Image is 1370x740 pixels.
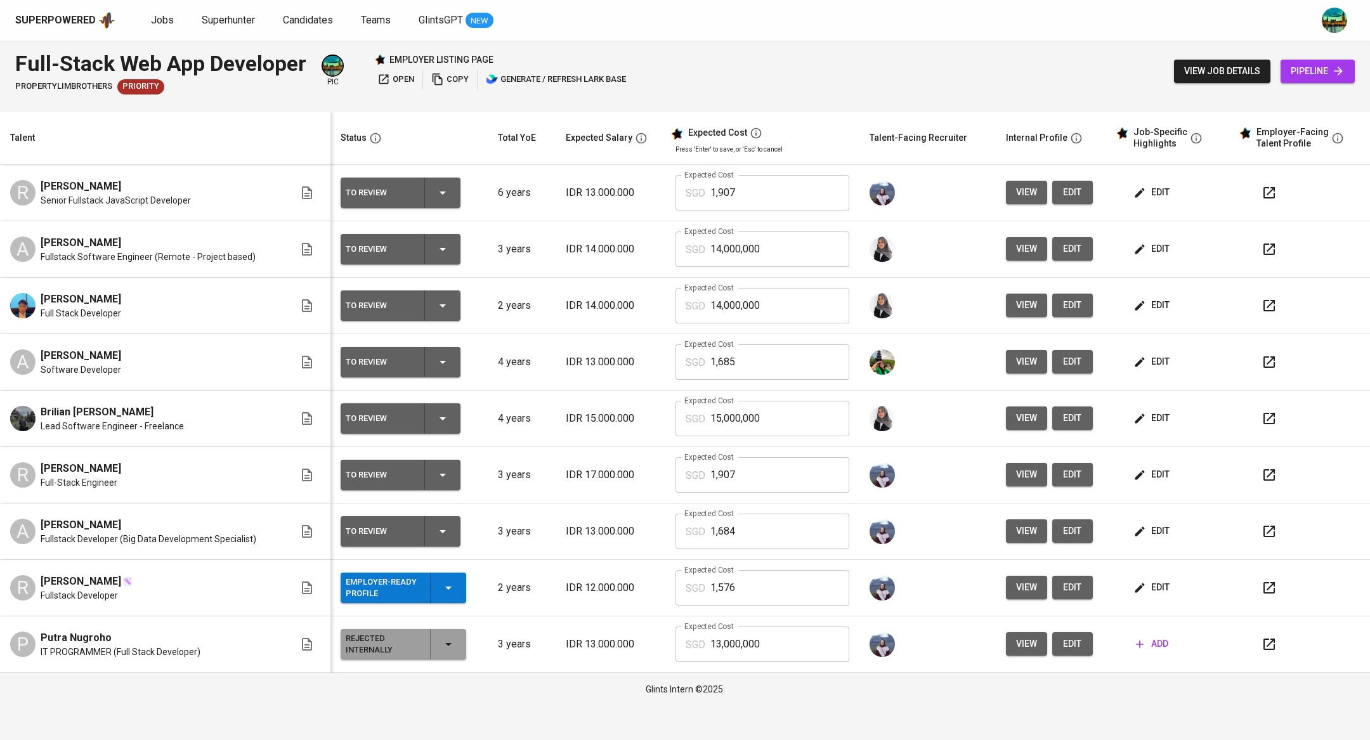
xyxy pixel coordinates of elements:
[686,412,705,427] p: SGD
[686,242,705,257] p: SGD
[1239,127,1251,140] img: glints_star.svg
[151,14,174,26] span: Jobs
[341,347,460,377] button: To Review
[1052,519,1093,543] a: edit
[10,519,36,544] div: A
[1016,354,1037,370] span: view
[870,632,895,657] img: christine.raharja@glints.com
[686,299,705,314] p: SGD
[10,406,36,431] img: Brilian Natanael Zega
[1131,406,1175,430] button: edit
[117,79,164,94] div: New Job received from Demand Team
[10,293,36,318] img: Felix Ardy Mulya
[1016,185,1037,200] span: view
[1291,63,1345,79] span: pipeline
[341,130,367,146] div: Status
[10,462,36,488] div: R
[341,403,460,434] button: To Review
[1131,463,1175,486] button: edit
[1131,519,1175,543] button: edit
[1052,350,1093,373] a: edit
[686,581,705,596] p: SGD
[686,186,705,201] p: SGD
[870,349,895,375] img: eva@glints.com
[1052,406,1093,430] a: edit
[41,179,121,194] span: [PERSON_NAME]
[870,237,895,262] img: sinta.windasari@glints.com
[498,467,546,483] p: 3 years
[341,629,466,659] button: Rejected Internally
[1006,519,1047,543] button: view
[41,646,200,658] span: IT PROGRAMMER (Full Stack Developer)
[41,194,191,207] span: Senior Fullstack JavaScript Developer
[361,14,391,26] span: Teams
[686,468,705,483] p: SGD
[41,348,121,363] span: [PERSON_NAME]
[10,130,35,146] div: Talent
[10,632,36,657] div: P
[675,145,849,154] p: Press 'Enter' to save, or 'Esc' to cancel
[686,524,705,540] p: SGD
[498,580,546,595] p: 2 years
[346,574,420,602] div: Employer-Ready Profile
[1052,463,1093,486] button: edit
[566,354,655,370] p: IDR 13.000.000
[1006,237,1047,261] button: view
[41,363,121,376] span: Software Developer
[688,127,747,139] div: Expected Cost
[283,14,333,26] span: Candidates
[1322,8,1347,33] img: a5d44b89-0c59-4c54-99d0-a63b29d42bd3.jpg
[498,637,546,652] p: 3 years
[1062,241,1083,257] span: edit
[41,574,121,589] span: [PERSON_NAME]
[117,81,164,93] span: Priority
[1136,297,1170,313] span: edit
[1052,181,1093,204] a: edit
[498,185,546,200] p: 6 years
[870,293,895,318] img: sinta.windasari@glints.com
[98,11,115,30] img: app logo
[202,13,258,29] a: Superhunter
[1052,237,1093,261] a: edit
[566,411,655,426] p: IDR 15.000.000
[346,354,414,370] div: To Review
[428,70,472,89] button: copy
[41,420,184,432] span: Lead Software Engineer - Freelance
[1062,354,1083,370] span: edit
[686,637,705,652] p: SGD
[1062,410,1083,426] span: edit
[15,11,115,30] a: Superpoweredapp logo
[566,580,655,595] p: IDR 12.000.000
[431,72,469,87] span: copy
[10,349,36,375] div: A
[566,298,655,313] p: IDR 14.000.000
[1052,576,1093,599] a: edit
[1136,523,1170,539] span: edit
[1006,576,1047,599] button: view
[374,70,417,89] button: open
[870,130,967,146] div: Talent-Facing Recruiter
[346,297,414,314] div: To Review
[1016,580,1037,595] span: view
[1006,294,1047,317] button: view
[1133,127,1187,149] div: Job-Specific Highlights
[1136,185,1170,200] span: edit
[15,13,96,28] div: Superpowered
[1131,237,1175,261] button: edit
[498,524,546,539] p: 3 years
[1131,350,1175,373] button: edit
[346,241,414,257] div: To Review
[870,406,895,431] img: sinta.windasari@glints.com
[1052,632,1093,656] button: edit
[1006,463,1047,486] button: view
[1006,181,1047,204] button: view
[10,575,36,600] div: R
[1131,181,1175,204] button: edit
[374,54,386,65] img: Glints Star
[1184,63,1260,79] span: view job details
[1256,127,1329,149] div: Employer-Facing Talent Profile
[498,242,546,257] p: 3 years
[870,180,895,205] img: christine.raharja@glints.com
[1016,636,1037,652] span: view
